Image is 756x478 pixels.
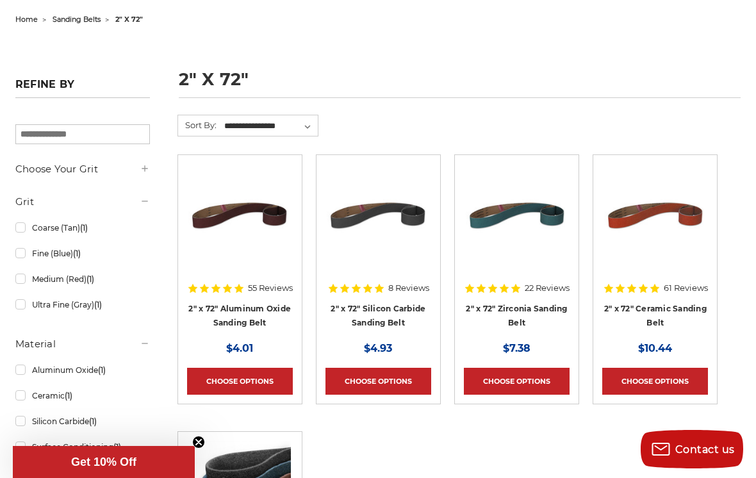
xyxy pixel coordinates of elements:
a: home [15,15,38,24]
a: Choose Options [187,368,293,395]
a: Aluminum Oxide [15,359,150,381]
span: Get 10% Off [71,456,136,468]
span: 61 Reviews [664,284,708,292]
h5: Choose Your Grit [15,161,150,177]
a: sanding belts [53,15,101,24]
a: Choose Options [464,368,570,395]
img: 2" x 72" Silicon Carbide File Belt [327,164,429,267]
span: (1) [98,365,106,375]
a: 2" x 72" Ceramic Pipe Sanding Belt [602,164,708,270]
a: Medium (Red) [15,268,150,290]
h1: 2" x 72" [179,70,741,98]
a: Surface Conditioning [15,436,150,458]
h5: Grit [15,194,150,210]
a: Coarse (Tan) [15,217,150,239]
span: (1) [89,416,97,426]
span: (1) [113,442,121,452]
a: 2" x 72" Zirconia Pipe Sanding Belt [464,164,570,270]
img: 2" x 72" Ceramic Pipe Sanding Belt [604,164,707,267]
h5: Refine by [15,78,150,98]
a: Choose Options [325,368,431,395]
a: Quick view [334,202,422,228]
span: Contact us [675,443,735,456]
a: Quick view [473,202,561,228]
div: Get 10% OffClose teaser [13,446,195,478]
button: Close teaser [192,436,205,449]
a: Silicon Carbide [15,410,150,433]
span: $4.01 [226,342,253,354]
a: 2" x 72" Silicon Carbide File Belt [325,164,431,270]
a: Quick view [195,202,284,228]
span: $4.93 [364,342,392,354]
label: Sort By: [178,115,217,135]
a: Ultra Fine (Gray) [15,293,150,316]
a: Quick view [611,202,700,228]
span: 55 Reviews [248,284,293,292]
select: Sort By: [222,117,318,136]
a: Choose Options [602,368,708,395]
span: (1) [65,391,72,400]
span: 8 Reviews [388,284,429,292]
a: 2" x 72" Zirconia Sanding Belt [466,304,567,328]
img: 2" x 72" Aluminum Oxide Pipe Sanding Belt [188,164,291,267]
a: 2" x 72" Ceramic Sanding Belt [604,304,707,328]
h5: Material [15,336,150,352]
span: $7.38 [503,342,530,354]
span: (1) [86,274,94,284]
a: 2" x 72" Aluminum Oxide Pipe Sanding Belt [187,164,293,270]
span: (1) [94,300,102,309]
img: 2" x 72" Zirconia Pipe Sanding Belt [466,164,568,267]
a: 2" x 72" Aluminum Oxide Sanding Belt [188,304,291,328]
span: $10.44 [638,342,672,354]
span: (1) [80,223,88,233]
span: 2" x 72" [115,15,143,24]
a: Fine (Blue) [15,242,150,265]
a: 2" x 72" Silicon Carbide Sanding Belt [331,304,425,328]
span: 22 Reviews [525,284,570,292]
a: Ceramic [15,384,150,407]
button: Contact us [641,430,743,468]
span: (1) [73,249,81,258]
